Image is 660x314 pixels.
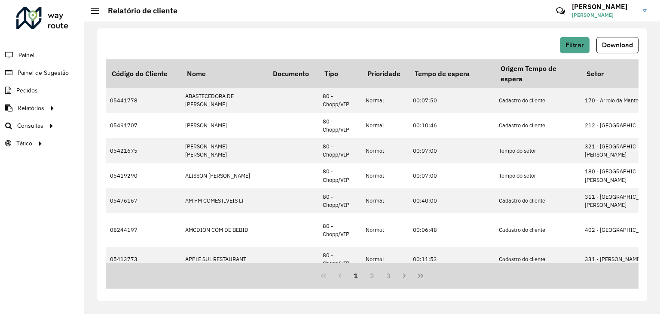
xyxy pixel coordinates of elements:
th: Nome [181,59,267,88]
td: Cadastro do cliente [495,113,581,138]
td: 05476167 [106,188,181,213]
span: Relatórios [18,104,44,113]
td: 80 - Chopp/VIP [318,113,361,138]
td: 05441778 [106,88,181,113]
td: APPLE SUL RESTAURANT [181,247,267,272]
td: 80 - Chopp/VIP [318,138,361,163]
th: Origem Tempo de espera [495,59,581,88]
span: Filtrar [565,41,584,49]
td: ABASTECEDORA DE [PERSON_NAME] [181,88,267,113]
button: 1 [348,268,364,284]
td: 80 - Chopp/VIP [318,188,361,213]
td: 80 - Chopp/VIP [318,88,361,113]
th: Prioridade [361,59,409,88]
td: Cadastro do cliente [495,247,581,272]
td: [PERSON_NAME] [PERSON_NAME] [181,138,267,163]
th: Tempo de espera [409,59,495,88]
td: 00:11:53 [409,247,495,272]
td: 05413773 [106,247,181,272]
th: Tipo [318,59,361,88]
td: Normal [361,247,409,272]
button: 2 [364,268,380,284]
td: Normal [361,163,409,188]
td: Normal [361,138,409,163]
td: Tempo do setor [495,163,581,188]
a: Contato Rápido [551,2,570,20]
button: 3 [380,268,397,284]
td: Normal [361,88,409,113]
td: Tempo do setor [495,138,581,163]
td: Cadastro do cliente [495,213,581,247]
button: Last Page [412,268,429,284]
td: Normal [361,213,409,247]
td: 05491707 [106,113,181,138]
td: 00:07:00 [409,163,495,188]
td: Normal [361,113,409,138]
td: ALISSON [PERSON_NAME] [181,163,267,188]
span: Tático [16,139,32,148]
td: 80 - Chopp/VIP [318,213,361,247]
td: Cadastro do cliente [495,88,581,113]
span: Painel [18,51,34,60]
td: 00:07:50 [409,88,495,113]
span: Pedidos [16,86,38,95]
h3: [PERSON_NAME] [572,3,636,11]
td: 00:10:46 [409,113,495,138]
th: Documento [267,59,318,88]
button: Filtrar [560,37,590,53]
button: Next Page [397,268,413,284]
td: AMCDION COM DE BEBID [181,213,267,247]
td: Cadastro do cliente [495,188,581,213]
td: 00:06:48 [409,213,495,247]
span: [PERSON_NAME] [572,11,636,19]
span: Download [602,41,633,49]
td: 80 - Chopp/VIP [318,163,361,188]
td: 05421675 [106,138,181,163]
td: 00:40:00 [409,188,495,213]
td: 80 - Chopp/VIP [318,247,361,272]
td: 08244197 [106,213,181,247]
span: Consultas [17,121,43,130]
h2: Relatório de cliente [99,6,177,15]
span: Painel de Sugestão [18,68,69,77]
td: 00:07:00 [409,138,495,163]
td: [PERSON_NAME] [181,113,267,138]
button: Download [596,37,639,53]
td: AM PM COMESTIVEIS LT [181,188,267,213]
td: Normal [361,188,409,213]
th: Código do Cliente [106,59,181,88]
td: 05419290 [106,163,181,188]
